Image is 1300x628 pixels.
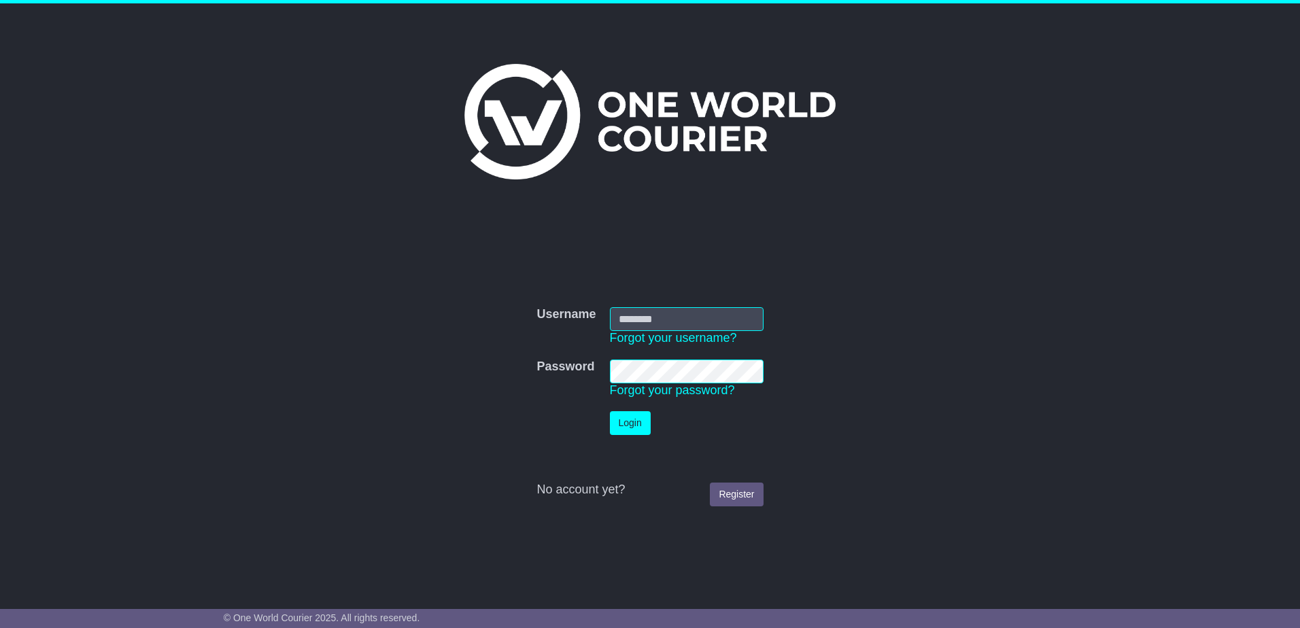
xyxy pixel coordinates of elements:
button: Login [610,411,651,435]
a: Forgot your password? [610,383,735,397]
span: © One World Courier 2025. All rights reserved. [224,612,420,623]
a: Forgot your username? [610,331,737,345]
label: Password [536,360,594,374]
img: One World [464,64,836,179]
a: Register [710,483,763,506]
label: Username [536,307,596,322]
div: No account yet? [536,483,763,498]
